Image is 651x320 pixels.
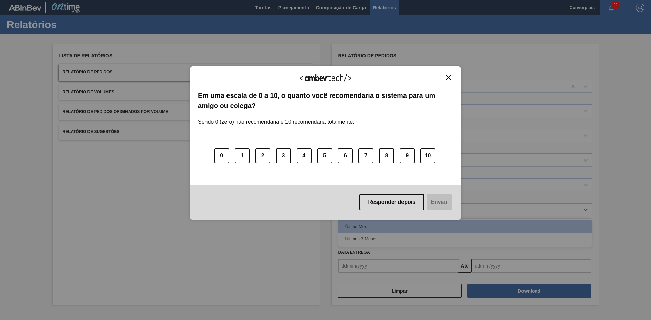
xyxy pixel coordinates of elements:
button: 5 [317,148,332,163]
button: 2 [255,148,270,163]
button: 0 [214,148,229,163]
button: 4 [297,148,312,163]
button: 3 [276,148,291,163]
label: Em uma escala de 0 a 10, o quanto você recomendaria o sistema para um amigo ou colega? [198,90,453,111]
button: 8 [379,148,394,163]
button: 7 [358,148,373,163]
label: Sendo 0 (zero) não recomendaria e 10 recomendaria totalmente. [198,111,354,125]
button: 10 [420,148,435,163]
button: 9 [400,148,415,163]
button: 1 [235,148,250,163]
button: 6 [338,148,353,163]
button: Close [444,74,453,80]
button: Responder depois [359,194,425,210]
img: Close [446,75,451,80]
img: Logo Ambevtech [300,74,351,82]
